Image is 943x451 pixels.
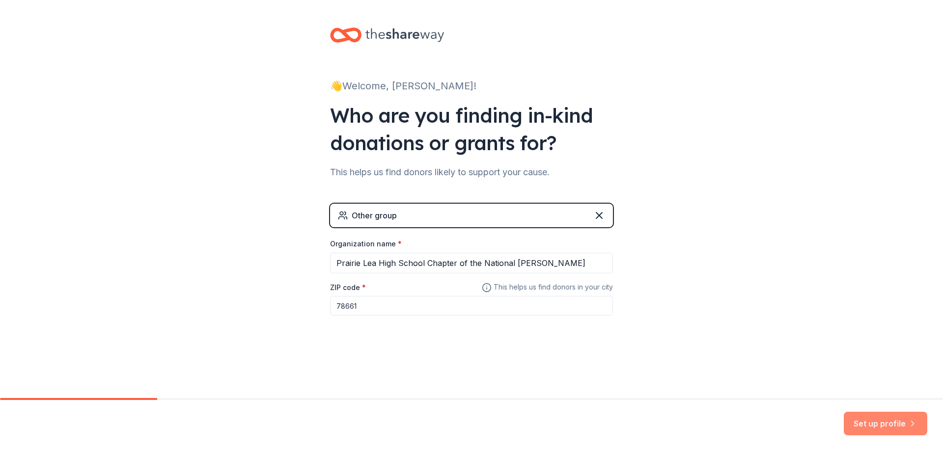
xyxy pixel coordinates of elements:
input: American Red Cross [330,253,613,273]
input: 12345 (U.S. only) [330,296,613,316]
button: Set up profile [844,412,927,435]
span: This helps us find donors in your city [482,281,613,293]
div: Other group [352,210,397,221]
label: Organization name [330,239,402,249]
div: 👋 Welcome, [PERSON_NAME]! [330,78,613,94]
div: Who are you finding in-kind donations or grants for? [330,102,613,157]
label: ZIP code [330,283,366,292]
div: This helps us find donors likely to support your cause. [330,164,613,180]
